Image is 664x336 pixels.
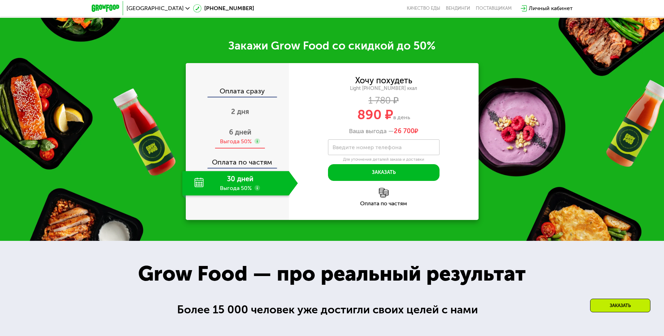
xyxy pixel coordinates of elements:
[289,128,479,135] div: Ваша выгода —
[328,164,440,181] button: Заказать
[355,77,412,84] div: Хочу похудеть
[289,201,479,206] div: Оплата по частям
[394,128,418,135] span: ₽
[476,6,512,11] div: поставщикам
[229,128,251,136] span: 6 дней
[193,4,254,13] a: [PHONE_NUMBER]
[231,107,249,116] span: 2 дня
[127,6,184,11] span: [GEOGRAPHIC_DATA]
[328,157,440,162] div: Для уточнения деталей заказа и доставки
[393,114,410,121] span: в день
[289,85,479,92] div: Light [PHONE_NUMBER] ккал
[186,87,289,97] div: Оплата сразу
[289,97,479,105] div: 1 780 ₽
[357,107,393,123] span: 890 ₽
[333,145,402,149] label: Введите номер телефона
[446,6,470,11] a: Вендинги
[590,299,650,312] div: Заказать
[379,188,389,198] img: l6xcnZfty9opOoJh.png
[220,138,252,145] div: Выгода 50%
[407,6,440,11] a: Качество еды
[394,127,414,135] span: 26 700
[123,258,541,289] div: Grow Food — про реальный результат
[177,301,487,318] div: Более 15 000 человек уже достигли своих целей с нами
[186,152,289,168] div: Оплата по частям
[529,4,573,13] div: Личный кабинет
